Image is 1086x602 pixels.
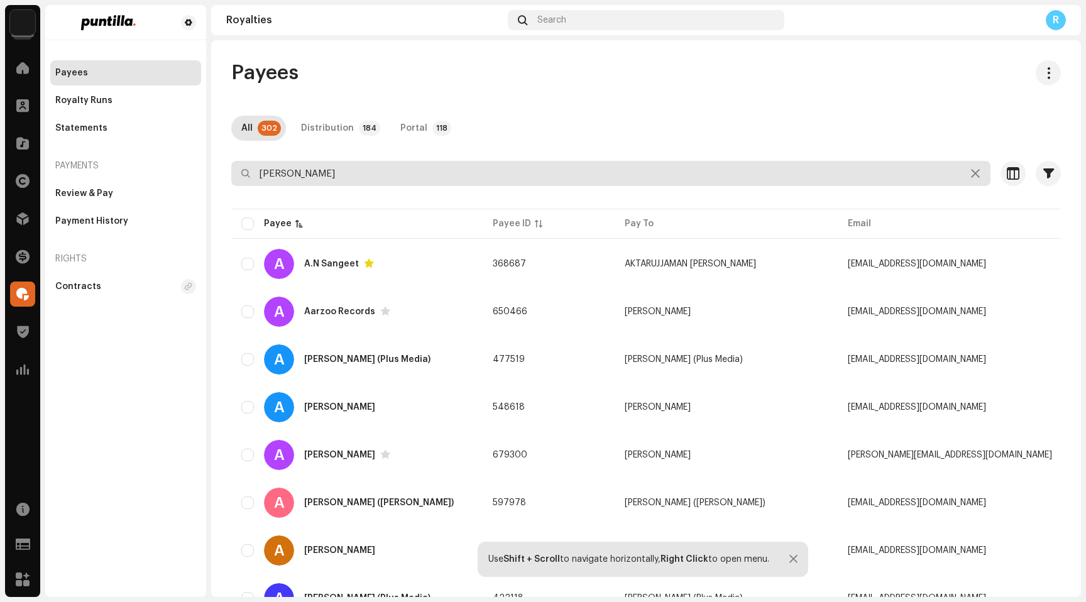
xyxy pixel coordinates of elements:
[848,403,986,412] span: adriansito3d@gmail.com
[10,10,35,35] img: a6437e74-8c8e-4f74-a1ce-131745af0155
[264,217,292,230] div: Payee
[848,307,986,316] span: aarzoorecordsdigital@gmail.com
[50,60,201,85] re-m-nav-item: Payees
[231,60,299,85] span: Payees
[400,116,427,141] div: Portal
[264,488,294,518] div: A
[848,546,986,555] span: albertuerti@gmail.com
[625,498,765,507] span: Alba María Espigares Herrero (Bita)
[432,121,451,136] p-badge: 118
[50,244,201,274] re-a-nav-header: Rights
[1046,10,1066,30] div: R
[848,355,986,364] span: Abelgamoneda2003@gmail.com
[625,355,743,364] span: Abel Gamoneda (Plus Media)
[264,440,294,470] div: A
[848,260,986,268] span: admin@ansangeet.com
[241,116,253,141] div: All
[493,498,526,507] span: 597978
[50,274,201,299] re-m-nav-item: Contracts
[55,123,107,133] div: Statements
[264,344,294,375] div: A
[231,161,990,186] input: Search
[493,403,525,412] span: 548618
[264,249,294,279] div: A
[55,68,88,78] div: Payees
[55,96,112,106] div: Royalty Runs
[493,307,527,316] span: 650466
[304,307,375,316] div: Aarzoo Records
[625,260,756,268] span: AKTARUJJAMAN MUNSHI
[848,498,986,507] span: bitaghares@gmail.com
[304,260,359,268] div: A.N Sangeet
[50,209,201,234] re-m-nav-item: Payment History
[493,355,525,364] span: 477519
[264,535,294,566] div: A
[264,392,294,422] div: A
[625,403,691,412] span: Adrian Sanchez Avila
[304,498,454,507] div: Alba María Espigares Herrero (Bita)
[625,307,691,316] span: MAHESH KUMAR VERMA
[661,555,708,564] strong: Right Click
[50,181,201,206] re-m-nav-item: Review & Pay
[625,451,691,459] span: Alain Perez
[304,403,375,412] div: Adrián Sánchez
[493,451,527,459] span: 679300
[359,121,380,136] p-badge: 184
[55,189,113,199] div: Review & Pay
[50,88,201,113] re-m-nav-item: Royalty Runs
[264,297,294,327] div: A
[304,355,431,364] div: Abel Gamoneda (Plus Media)
[258,121,281,136] p-badge: 302
[50,151,201,181] re-a-nav-header: Payments
[503,555,560,564] strong: Shift + Scroll
[304,451,375,459] div: Alain Perez
[50,116,201,141] re-m-nav-item: Statements
[301,116,354,141] div: Distribution
[848,451,1052,459] span: alain@alainperez.net
[55,15,161,30] img: ab20ecfe-453d-47a5-a348-3d69a980e46a
[226,15,503,25] div: Royalties
[537,15,566,25] span: Search
[55,216,128,226] div: Payment History
[304,546,375,555] div: Alberto Ortiz
[488,554,769,564] div: Use to navigate horizontally, to open menu.
[55,282,101,292] div: Contracts
[493,260,526,268] span: 368687
[493,217,531,230] div: Payee ID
